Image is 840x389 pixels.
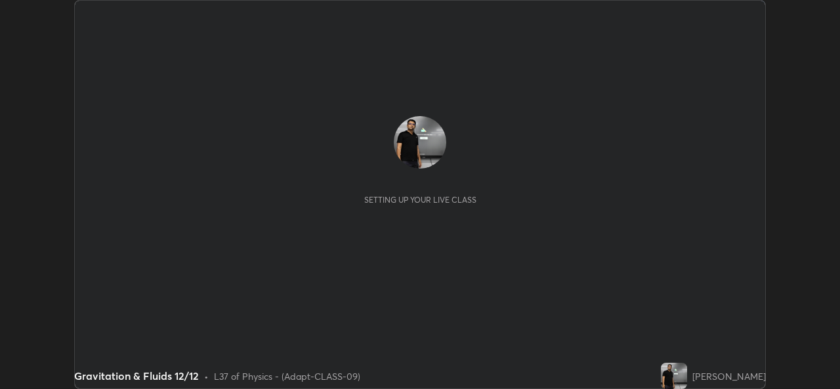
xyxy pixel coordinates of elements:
[74,368,199,384] div: Gravitation & Fluids 12/12
[394,116,446,169] img: 7c32af597dc844cfb6345d139d228d3f.jpg
[661,363,687,389] img: 7c32af597dc844cfb6345d139d228d3f.jpg
[692,369,766,383] div: [PERSON_NAME]
[204,369,209,383] div: •
[214,369,360,383] div: L37 of Physics - (Adapt-CLASS-09)
[364,195,476,205] div: Setting up your live class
